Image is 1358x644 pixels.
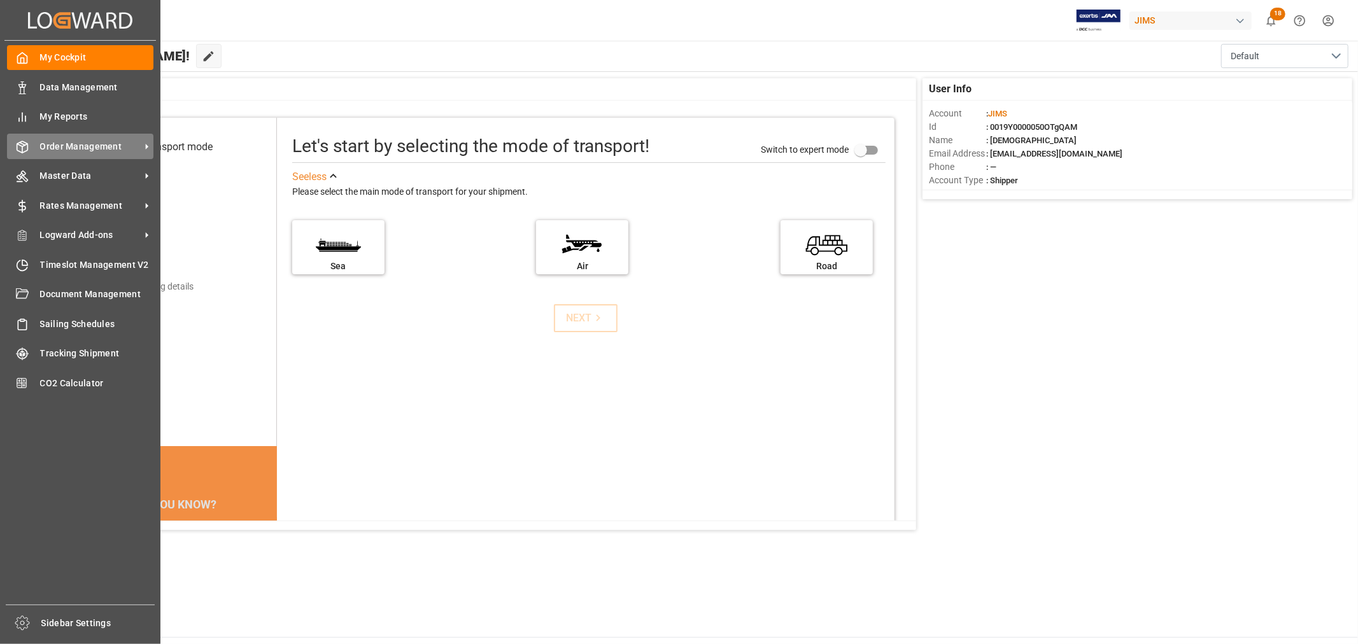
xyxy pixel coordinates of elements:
span: : [DEMOGRAPHIC_DATA] [986,136,1077,145]
span: Sidebar Settings [41,617,155,630]
span: : — [986,162,996,172]
span: User Info [929,81,972,97]
span: : Shipper [986,176,1018,185]
span: Id [929,120,986,134]
span: : [986,109,1007,118]
span: Document Management [40,288,154,301]
div: Air [542,260,622,273]
span: Name [929,134,986,147]
button: open menu [1221,44,1348,68]
span: Hello [PERSON_NAME]! [53,44,190,68]
button: show 18 new notifications [1257,6,1285,35]
span: My Reports [40,110,154,123]
div: Road [787,260,866,273]
div: Sea [299,260,378,273]
a: Timeslot Management V2 [7,252,153,277]
a: Data Management [7,74,153,99]
span: : 0019Y0000050OTgQAM [986,122,1077,132]
div: Please select the main mode of transport for your shipment. [292,185,886,200]
span: Master Data [40,169,141,183]
span: CO2 Calculator [40,377,154,390]
div: The energy needed to power one large container ship across the ocean in a single day is the same ... [87,517,262,594]
span: Timeslot Management V2 [40,258,154,272]
span: Switch to expert mode [761,144,849,154]
span: Logward Add-ons [40,228,141,242]
div: JIMS [1129,11,1252,30]
span: Email Address [929,147,986,160]
a: Document Management [7,282,153,307]
span: 18 [1270,8,1285,20]
span: Order Management [40,140,141,153]
span: JIMS [988,109,1007,118]
button: next slide / item [259,517,277,609]
span: My Cockpit [40,51,154,64]
span: : [EMAIL_ADDRESS][DOMAIN_NAME] [986,149,1122,158]
div: DID YOU KNOW? [71,491,277,517]
span: Default [1231,50,1259,63]
span: Sailing Schedules [40,318,154,331]
div: See less [292,169,327,185]
button: JIMS [1129,8,1257,32]
span: Rates Management [40,199,141,213]
img: Exertis%20JAM%20-%20Email%20Logo.jpg_1722504956.jpg [1077,10,1121,32]
div: Select transport mode [114,139,213,155]
a: Sailing Schedules [7,311,153,336]
button: NEXT [554,304,618,332]
a: Tracking Shipment [7,341,153,366]
a: CO2 Calculator [7,370,153,395]
span: Data Management [40,81,154,94]
div: Let's start by selecting the mode of transport! [292,133,649,160]
a: My Reports [7,104,153,129]
span: Account [929,107,986,120]
span: Phone [929,160,986,174]
button: Help Center [1285,6,1314,35]
a: My Cockpit [7,45,153,70]
span: Tracking Shipment [40,347,154,360]
span: Account Type [929,174,986,187]
div: NEXT [566,311,605,326]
